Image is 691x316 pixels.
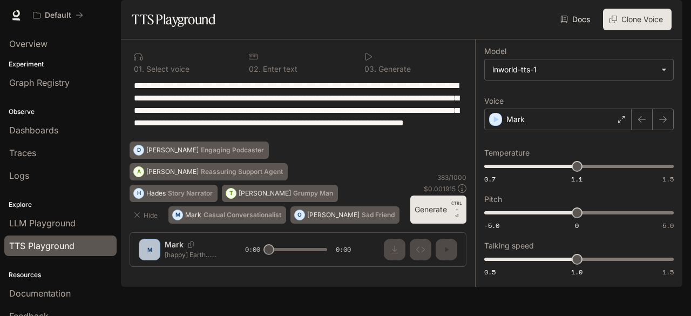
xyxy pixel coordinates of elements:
p: [PERSON_NAME] [146,147,199,153]
p: [PERSON_NAME] [307,212,360,218]
p: [PERSON_NAME] [146,169,199,175]
div: O [295,206,304,224]
div: inworld-tts-1 [492,64,656,75]
p: Generate [376,65,411,73]
button: Clone Voice [603,9,672,30]
p: Sad Friend [362,212,395,218]
button: D[PERSON_NAME]Engaging Podcaster [130,142,269,159]
div: D [134,142,144,159]
button: O[PERSON_NAME]Sad Friend [290,206,399,224]
div: M [173,206,182,224]
div: H [134,185,144,202]
div: inworld-tts-1 [485,59,673,80]
p: [PERSON_NAME] [239,190,291,197]
span: 1.5 [662,267,674,277]
p: Casual Conversationalist [204,212,281,218]
button: HHadesStory Narrator [130,185,218,202]
p: Model [484,48,506,55]
span: 0 [575,221,579,230]
button: MMarkCasual Conversationalist [168,206,286,224]
p: 0 2 . [249,65,261,73]
p: Grumpy Man [293,190,333,197]
span: 0.7 [484,174,496,184]
p: CTRL + [451,200,462,213]
button: GenerateCTRL +⏎ [410,196,466,224]
p: Enter text [261,65,297,73]
button: A[PERSON_NAME]Reassuring Support Agent [130,163,288,180]
span: 1.5 [662,174,674,184]
p: Story Narrator [168,190,213,197]
span: 5.0 [662,221,674,230]
button: T[PERSON_NAME]Grumpy Man [222,185,338,202]
div: A [134,163,144,180]
button: Hide [130,206,164,224]
p: Talking speed [484,242,534,250]
div: T [226,185,236,202]
p: Reassuring Support Agent [201,169,283,175]
p: Mark [506,114,525,125]
p: Hades [146,190,166,197]
a: Docs [558,9,594,30]
p: Default [45,11,71,20]
h1: TTS Playground [132,9,215,30]
span: 1.0 [571,267,582,277]
p: 0 1 . [134,65,144,73]
p: 0 3 . [364,65,376,73]
p: ⏎ [451,200,462,219]
p: Pitch [484,196,502,203]
span: 0.5 [484,267,496,277]
span: -5.0 [484,221,499,230]
p: Engaging Podcaster [201,147,264,153]
p: Voice [484,97,504,105]
button: All workspaces [28,4,88,26]
p: Select voice [144,65,189,73]
p: Mark [185,212,201,218]
span: 1.1 [571,174,582,184]
p: Temperature [484,149,530,157]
